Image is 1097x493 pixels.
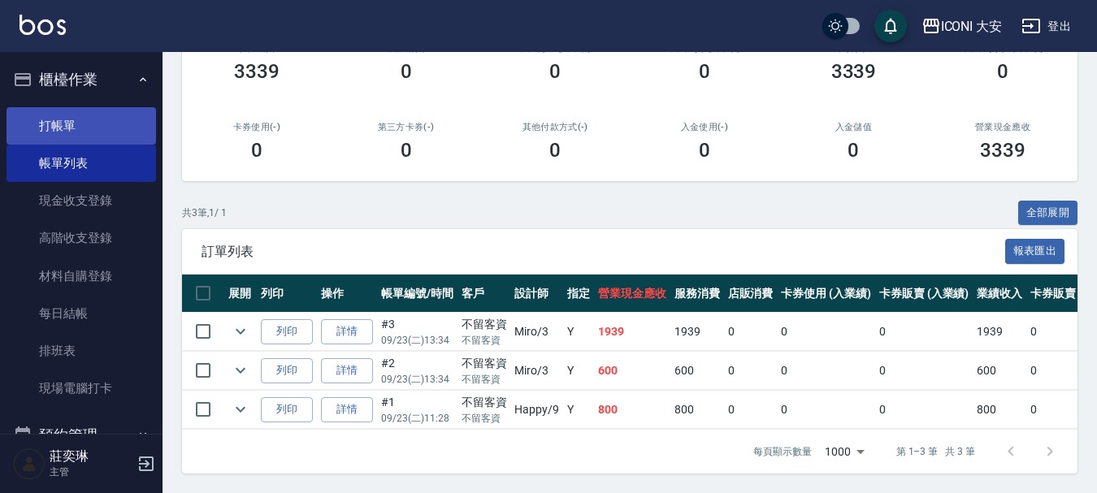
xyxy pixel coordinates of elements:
h3: 0 [251,139,262,162]
button: ICONI 大安 [915,10,1009,43]
h3: 0 [848,139,859,162]
a: 詳情 [321,358,373,383]
td: 0 [724,352,778,390]
p: 第 1–3 筆 共 3 筆 [896,444,975,459]
th: 帳單編號/時間 [377,275,457,313]
th: 卡券使用 (入業績) [777,275,875,313]
th: 操作 [317,275,377,313]
a: 打帳單 [7,107,156,145]
th: 營業現金應收 [594,275,670,313]
p: 09/23 (二) 13:34 [381,333,453,348]
th: 列印 [257,275,317,313]
td: 0 [724,313,778,351]
td: 600 [594,352,670,390]
p: 不留客資 [462,372,507,387]
td: Miro /3 [510,352,563,390]
h3: 0 [699,60,710,83]
button: expand row [228,319,253,344]
button: 登出 [1015,11,1077,41]
td: Happy /9 [510,391,563,429]
button: 列印 [261,397,313,422]
button: 報表匯出 [1005,239,1065,264]
td: 0 [777,313,875,351]
p: 每頁顯示數量 [753,444,812,459]
a: 材料自購登錄 [7,257,156,295]
div: ICONI 大安 [941,16,1003,37]
p: 主管 [50,465,132,479]
td: 600 [973,352,1026,390]
a: 現金收支登錄 [7,182,156,219]
p: 不留客資 [462,411,507,426]
div: 1000 [818,430,870,474]
th: 客戶 [457,275,511,313]
td: #3 [377,313,457,351]
td: 600 [670,352,724,390]
h5: 莊奕琳 [50,448,132,465]
p: 不留客資 [462,333,507,348]
span: 訂單列表 [202,244,1005,260]
button: 列印 [261,358,313,383]
h3: 0 [401,139,412,162]
button: 列印 [261,319,313,344]
p: 共 3 筆, 1 / 1 [182,205,227,220]
button: 預約管理 [7,414,156,456]
button: save [874,10,907,42]
td: 1939 [973,313,1026,351]
h2: 入金使用(-) [649,122,760,132]
h2: 營業現金應收 [947,122,1058,132]
h3: 3339 [234,60,280,83]
p: 09/23 (二) 13:34 [381,372,453,387]
button: 櫃檯作業 [7,58,156,101]
td: Y [563,391,594,429]
a: 每日結帳 [7,295,156,332]
a: 帳單列表 [7,145,156,182]
th: 店販消費 [724,275,778,313]
td: 1939 [670,313,724,351]
th: 指定 [563,275,594,313]
h3: 3339 [980,139,1025,162]
td: 0 [875,313,973,351]
th: 展開 [224,275,257,313]
a: 現場電腦打卡 [7,370,156,407]
a: 詳情 [321,397,373,422]
td: 0 [777,391,875,429]
h3: 0 [549,139,561,162]
h3: 0 [997,60,1008,83]
td: 0 [875,352,973,390]
img: Logo [20,15,66,35]
th: 卡券販賣 (入業績) [875,275,973,313]
h2: 第三方卡券(-) [351,122,462,132]
img: Person [13,448,46,480]
td: 800 [594,391,670,429]
a: 排班表 [7,332,156,370]
button: expand row [228,397,253,422]
h3: 0 [549,60,561,83]
th: 業績收入 [973,275,1026,313]
a: 報表匯出 [1005,243,1065,258]
td: 0 [777,352,875,390]
p: 09/23 (二) 11:28 [381,411,453,426]
th: 設計師 [510,275,563,313]
td: Y [563,313,594,351]
td: 1939 [594,313,670,351]
div: 不留客資 [462,394,507,411]
a: 高階收支登錄 [7,219,156,257]
td: Y [563,352,594,390]
td: Miro /3 [510,313,563,351]
button: 全部展開 [1018,201,1078,226]
td: #2 [377,352,457,390]
div: 不留客資 [462,355,507,372]
button: expand row [228,358,253,383]
td: 0 [875,391,973,429]
h2: 其他付款方式(-) [500,122,610,132]
h2: 卡券使用(-) [202,122,312,132]
h3: 0 [401,60,412,83]
td: 800 [670,391,724,429]
h3: 3339 [831,60,877,83]
h3: 0 [699,139,710,162]
td: 0 [724,391,778,429]
div: 不留客資 [462,316,507,333]
th: 服務消費 [670,275,724,313]
a: 詳情 [321,319,373,344]
h2: 入金儲值 [799,122,909,132]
